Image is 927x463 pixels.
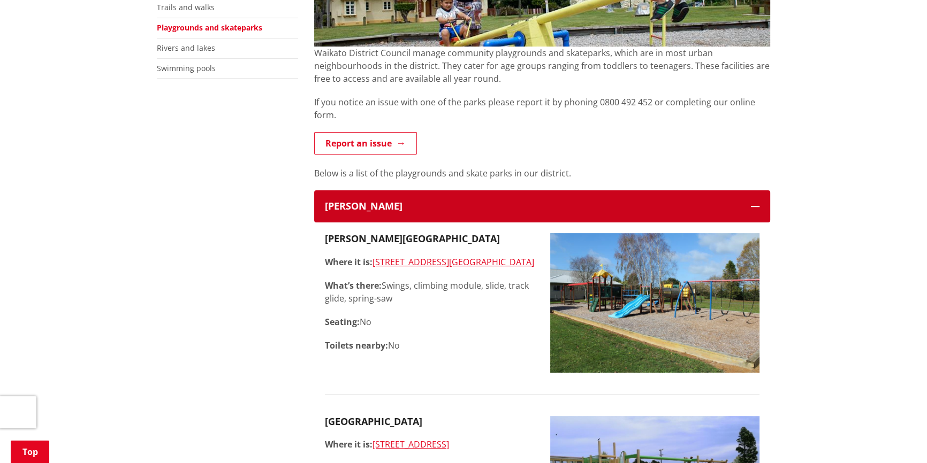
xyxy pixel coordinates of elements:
[325,256,373,268] strong: Where it is:
[373,438,449,450] a: [STREET_ADDRESS]
[314,47,770,85] p: Waikato District Council manage community playgrounds and skateparks, which are in most urban nei...
[314,190,770,222] button: [PERSON_NAME]
[11,441,49,463] a: Top
[878,418,916,457] iframe: Messenger Launcher
[314,96,770,121] p: If you notice an issue with one of the parks please report it by phoning 0800 492 452 or completi...
[157,43,215,53] a: Rivers and lakes
[325,280,382,291] strong: What’s there:
[157,2,215,12] a: Trails and walks
[157,63,216,73] a: Swimming pools
[325,339,534,352] p: No
[325,232,500,245] strong: [PERSON_NAME][GEOGRAPHIC_DATA]
[325,438,373,450] strong: Where it is:
[325,339,388,351] strong: Toilets nearby:
[325,415,422,428] strong: [GEOGRAPHIC_DATA]
[373,256,534,268] a: [STREET_ADDRESS][GEOGRAPHIC_DATA]
[157,22,262,33] a: Playgrounds and skateparks
[325,316,360,328] strong: Seating:
[325,201,740,212] h3: [PERSON_NAME]
[314,167,770,180] p: Below is a list of the playgrounds and skate parks in our district.
[325,279,534,305] p: Swings, climbing module, slide, track glide, spring-saw
[314,132,417,155] a: Report an issue
[550,233,759,373] img: Glen Murray playground
[325,315,534,328] p: No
